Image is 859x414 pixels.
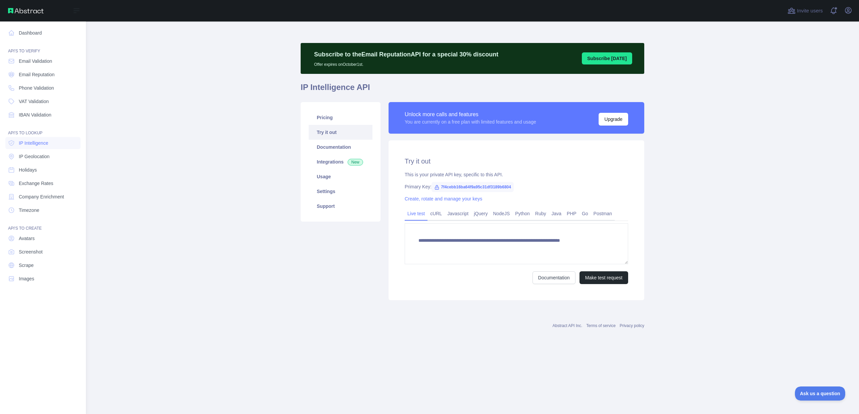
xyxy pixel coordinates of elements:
[795,386,846,401] iframe: Toggle Customer Support
[471,208,490,219] a: jQuery
[19,111,51,118] span: IBAN Validation
[549,208,564,219] a: Java
[5,109,81,121] a: IBAN Validation
[405,208,427,219] a: Live test
[591,208,615,219] a: Postman
[620,323,644,328] a: Privacy policy
[19,85,54,91] span: Phone Validation
[405,110,536,119] div: Unlock more calls and features
[314,59,498,67] p: Offer expires on October 1st.
[582,52,632,64] button: Subscribe [DATE]
[533,271,575,284] a: Documentation
[5,218,81,231] div: API'S TO CREATE
[5,137,81,149] a: IP Intelligence
[579,208,591,219] a: Go
[309,184,372,199] a: Settings
[445,208,471,219] a: Javascript
[348,159,363,166] span: New
[553,323,583,328] a: Abstract API Inc.
[599,113,628,126] button: Upgrade
[405,171,628,178] div: This is your private API key, specific to this API.
[19,262,34,269] span: Scrape
[5,273,81,285] a: Images
[5,259,81,271] a: Scrape
[5,40,81,54] div: API'S TO VERIFY
[309,110,372,125] a: Pricing
[5,164,81,176] a: Holidays
[564,208,579,219] a: PHP
[5,95,81,107] a: VAT Validation
[797,7,823,15] span: Invite users
[19,248,43,255] span: Screenshot
[309,154,372,169] a: Integrations New
[19,167,37,173] span: Holidays
[5,55,81,67] a: Email Validation
[5,122,81,136] div: API'S TO LOOKUP
[301,82,644,98] h1: IP Intelligence API
[19,98,49,105] span: VAT Validation
[19,58,52,64] span: Email Validation
[19,153,50,160] span: IP Geolocation
[5,232,81,244] a: Avatars
[405,119,536,125] div: You are currently on a free plan with limited features and usage
[5,191,81,203] a: Company Enrichment
[309,199,372,214] a: Support
[19,140,48,146] span: IP Intelligence
[19,207,39,214] span: Timezone
[19,193,64,200] span: Company Enrichment
[5,150,81,163] a: IP Geolocation
[8,8,44,13] img: Abstract API
[309,140,372,154] a: Documentation
[5,204,81,216] a: Timezone
[405,196,482,201] a: Create, rotate and manage your keys
[512,208,533,219] a: Python
[579,271,628,284] button: Make test request
[427,208,445,219] a: cURL
[5,68,81,81] a: Email Reputation
[5,82,81,94] a: Phone Validation
[586,323,615,328] a: Terms of service
[405,183,628,190] div: Primary Key:
[309,125,372,140] a: Try it out
[5,246,81,258] a: Screenshot
[786,5,824,16] button: Invite users
[5,27,81,39] a: Dashboard
[309,169,372,184] a: Usage
[533,208,549,219] a: Ruby
[19,275,34,282] span: Images
[405,156,628,166] h2: Try it out
[19,235,35,242] span: Avatars
[432,182,514,192] span: 7f4cebb16ba64f9a95c31df3189b6804
[314,50,498,59] p: Subscribe to the Email Reputation API for a special 30 % discount
[5,177,81,189] a: Exchange Rates
[19,180,53,187] span: Exchange Rates
[19,71,55,78] span: Email Reputation
[490,208,512,219] a: NodeJS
